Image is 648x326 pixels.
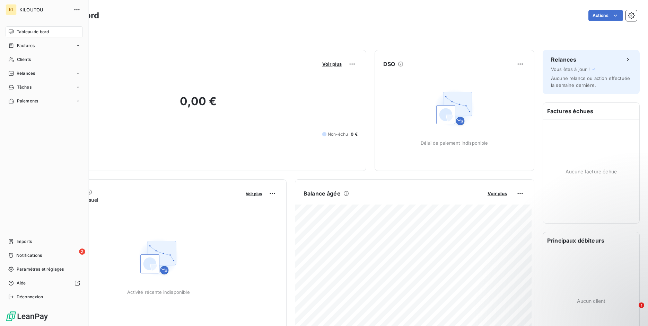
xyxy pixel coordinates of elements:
h6: Balance âgée [304,189,341,198]
span: Voir plus [246,191,262,196]
span: Paramètres et réglages [17,266,64,272]
img: Logo LeanPay [6,311,49,322]
span: KILOUTOU [19,7,69,12]
a: Aide [6,278,83,289]
span: Aucune relance ou action effectuée la semaine dernière. [551,75,630,88]
span: Paiements [17,98,38,104]
span: Aide [17,280,26,286]
span: Factures [17,43,35,49]
span: Voir plus [488,191,507,196]
iframe: Intercom notifications message [509,259,648,307]
span: Tâches [17,84,32,90]
span: Activité récente indisponible [127,289,190,295]
iframe: Intercom live chat [624,302,641,319]
span: Imports [17,238,32,245]
h6: Relances [551,55,576,64]
button: Voir plus [320,61,344,67]
span: 2 [79,248,85,255]
div: KI [6,4,17,15]
span: Délai de paiement indisponible [421,140,488,146]
h2: 0,00 € [39,94,358,115]
img: Empty state [136,235,181,280]
h6: DSO [383,60,395,68]
span: Clients [17,56,31,63]
span: Non-échu [328,131,348,137]
button: Voir plus [244,190,264,197]
span: Chiffre d'affaires mensuel [39,196,241,203]
button: Actions [588,10,623,21]
span: Déconnexion [17,294,43,300]
h6: Principaux débiteurs [543,232,639,249]
h6: Factures échues [543,103,639,119]
span: Tableau de bord [17,29,49,35]
span: Relances [17,70,35,76]
span: 1 [639,302,644,308]
img: Empty state [432,86,476,130]
span: Aucune facture échue [566,168,617,175]
span: 0 € [351,131,357,137]
span: Vous êtes à jour ! [551,66,590,72]
span: Voir plus [322,61,342,67]
button: Voir plus [485,190,509,197]
span: Notifications [16,252,42,259]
